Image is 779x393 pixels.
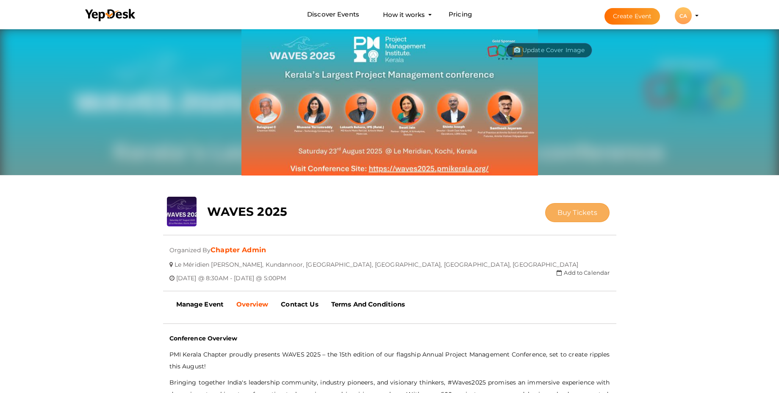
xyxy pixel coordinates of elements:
p: PMI Kerala Chapter proudly presents WAVES 2025 – the 15th edition of our flagship Annual Project ... [169,348,610,372]
button: How it works [380,7,427,22]
button: Update Cover Image [506,43,593,58]
span: Buy Tickets [557,209,598,217]
a: Add to Calendar [557,269,610,276]
a: Terms And Conditions [325,294,412,315]
a: Chapter Admin [211,246,266,254]
a: Manage Event [170,294,230,315]
b: Conference Overview [169,334,238,342]
b: Manage Event [176,300,224,308]
profile-pic: CA [675,13,692,19]
div: CA [675,7,692,24]
b: Terms And Conditions [331,300,405,308]
button: Buy Tickets [545,203,610,222]
b: Overview [236,300,268,308]
button: Create Event [604,8,660,25]
span: [DATE] @ 8:30AM - [DATE] @ 5:00PM [176,268,286,282]
a: Overview [230,294,274,315]
a: Discover Events [307,7,359,22]
b: WAVES 2025 [207,204,287,219]
button: CA [672,7,694,25]
a: Contact Us [274,294,324,315]
span: Organized By [169,240,211,254]
a: Pricing [449,7,472,22]
b: Contact Us [281,300,318,308]
span: Le Méridien [PERSON_NAME], Kundannoor, [GEOGRAPHIC_DATA], [GEOGRAPHIC_DATA], [GEOGRAPHIC_DATA], [... [175,254,579,268]
img: Y7SBNG3Z_normal.png [241,27,538,176]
